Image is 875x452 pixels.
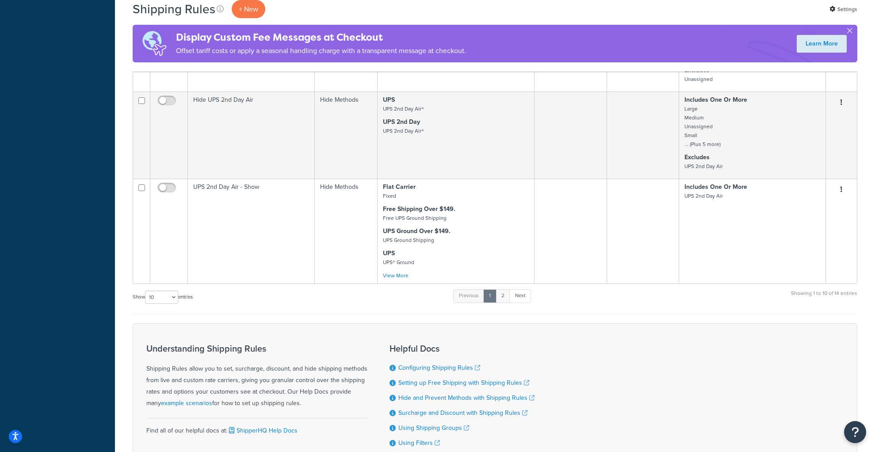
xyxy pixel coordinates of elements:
a: Learn More [797,35,847,53]
a: Surcharge and Discount with Shipping Rules [398,408,527,418]
small: UPS Ground Shipping [383,236,434,244]
img: duties-banner-06bc72dcb5fe05cb3f9472aba00be2ae8eb53ab6f0d8bb03d382ba314ac3c341.png [133,25,176,62]
strong: Flat Carrier [383,182,416,192]
a: Using Filters [398,438,440,448]
strong: UPS 2nd Day [383,117,420,126]
a: 1 [483,289,497,303]
a: 2 [496,289,510,303]
p: Offset tariff costs or apply a seasonal handling charge with a transparent message at checkout. [176,45,466,57]
label: Show entries [133,291,193,304]
h3: Understanding Shipping Rules [146,344,367,353]
a: Previous [453,289,484,303]
td: Hide UPS 2nd Day Air [188,92,315,179]
div: Find all of our helpful docs at: [146,418,367,437]
small: UPS 2nd Day Air [684,192,723,200]
a: Hide and Prevent Methods with Shipping Rules [398,393,535,402]
div: Shipping Rules allow you to set, surcharge, discount, and hide shipping methods from live and cus... [146,344,367,409]
small: UPS 2nd Day Air® [383,127,424,135]
a: Configuring Shipping Rules [398,363,480,372]
strong: UPS [383,249,395,258]
strong: UPS Ground Over $149. [383,226,451,236]
td: UPS 2nd Day Air - Show [188,179,315,283]
td: Hide Methods [315,92,378,179]
div: Showing 1 to 10 of 14 entries [791,288,857,307]
button: Open Resource Center [844,421,866,443]
strong: Includes One Or More [684,95,747,104]
small: Fixed [383,192,396,200]
small: UPS 2nd Day Air® [383,105,424,113]
select: Showentries [145,291,178,304]
small: UPS 2nd Day Air [684,162,723,170]
a: Settings [829,3,857,15]
a: Setting up Free Shipping with Shipping Rules [398,378,529,387]
a: ShipperHQ Help Docs [227,426,298,435]
small: Unassigned [684,75,713,83]
a: View More [383,272,409,280]
small: UPS® Ground [383,258,414,266]
td: Hide Methods [315,179,378,283]
small: Free UPS Ground Shipping [383,214,447,222]
strong: Excludes [684,153,710,162]
h1: Shipping Rules [133,0,215,18]
a: example scenarios [161,398,212,408]
a: Using Shipping Groups [398,423,469,433]
h4: Display Custom Fee Messages at Checkout [176,30,466,45]
small: Large Medium Unassigned Small ... (Plus 5 more) [684,105,721,148]
strong: Includes One Or More [684,182,747,192]
strong: Free Shipping Over $149. [383,204,455,214]
strong: UPS [383,95,395,104]
a: Next [509,289,531,303]
h3: Helpful Docs [390,344,535,353]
